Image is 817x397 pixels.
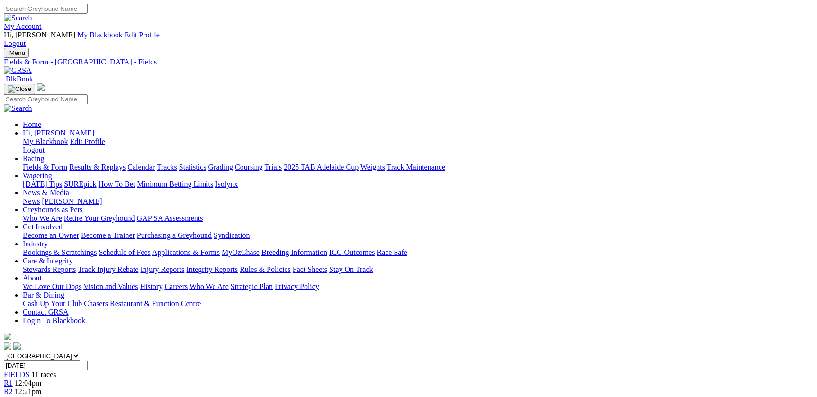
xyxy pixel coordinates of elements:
[69,163,126,171] a: Results & Replays
[23,120,41,128] a: Home
[23,137,813,154] div: Hi, [PERSON_NAME]
[23,231,79,239] a: Become an Owner
[6,75,33,83] span: BlkBook
[4,94,88,104] input: Search
[15,379,42,387] span: 12:04pm
[4,31,75,39] span: Hi, [PERSON_NAME]
[23,163,813,171] div: Racing
[360,163,385,171] a: Weights
[23,137,68,145] a: My Blackbook
[284,163,359,171] a: 2025 TAB Adelaide Cup
[23,189,69,197] a: News & Media
[31,370,56,379] span: 11 races
[214,231,250,239] a: Syndication
[4,379,13,387] span: R1
[179,163,206,171] a: Statistics
[23,129,96,137] a: Hi, [PERSON_NAME]
[4,104,32,113] img: Search
[23,197,40,205] a: News
[222,248,260,256] a: MyOzChase
[23,146,45,154] a: Logout
[23,214,813,223] div: Greyhounds as Pets
[189,282,229,290] a: Who We Are
[4,84,35,94] button: Toggle navigation
[23,171,52,180] a: Wagering
[4,388,13,396] a: R2
[4,342,11,350] img: facebook.svg
[8,85,31,93] img: Close
[99,248,150,256] a: Schedule of Fees
[23,154,44,162] a: Racing
[23,299,82,307] a: Cash Up Your Club
[127,163,155,171] a: Calendar
[77,31,123,39] a: My Blackbook
[157,163,177,171] a: Tracks
[23,248,813,257] div: Industry
[4,4,88,14] input: Search
[83,282,138,290] a: Vision and Values
[23,265,76,273] a: Stewards Reports
[99,180,135,188] a: How To Bet
[164,282,188,290] a: Careers
[64,180,96,188] a: SUREpick
[84,299,201,307] a: Chasers Restaurant & Function Centre
[23,316,85,325] a: Login To Blackbook
[23,257,73,265] a: Care & Integrity
[4,370,29,379] a: FIELDS
[240,265,291,273] a: Rules & Policies
[81,231,135,239] a: Become a Trainer
[23,282,813,291] div: About
[140,265,184,273] a: Injury Reports
[4,75,33,83] a: BlkBook
[23,299,813,308] div: Bar & Dining
[23,197,813,206] div: News & Media
[23,223,63,231] a: Get Involved
[140,282,162,290] a: History
[329,265,373,273] a: Stay On Track
[23,308,68,316] a: Contact GRSA
[78,265,138,273] a: Track Injury Rebate
[261,248,327,256] a: Breeding Information
[15,388,42,396] span: 12:21pm
[4,22,42,30] a: My Account
[275,282,319,290] a: Privacy Policy
[215,180,238,188] a: Isolynx
[23,291,64,299] a: Bar & Dining
[23,282,81,290] a: We Love Our Dogs
[152,248,220,256] a: Applications & Forms
[4,14,32,22] img: Search
[4,361,88,370] input: Select date
[23,214,62,222] a: Who We Are
[4,58,813,66] a: Fields & Form - [GEOGRAPHIC_DATA] - Fields
[4,39,26,47] a: Logout
[4,333,11,340] img: logo-grsa-white.png
[9,49,25,56] span: Menu
[23,274,42,282] a: About
[137,180,213,188] a: Minimum Betting Limits
[329,248,375,256] a: ICG Outcomes
[4,31,813,48] div: My Account
[235,163,263,171] a: Coursing
[13,342,21,350] img: twitter.svg
[23,163,67,171] a: Fields & Form
[23,206,82,214] a: Greyhounds as Pets
[4,48,29,58] button: Toggle navigation
[23,240,48,248] a: Industry
[70,137,105,145] a: Edit Profile
[186,265,238,273] a: Integrity Reports
[208,163,233,171] a: Grading
[37,83,45,91] img: logo-grsa-white.png
[4,66,32,75] img: GRSA
[23,180,62,188] a: [DATE] Tips
[23,180,813,189] div: Wagering
[42,197,102,205] a: [PERSON_NAME]
[23,248,97,256] a: Bookings & Scratchings
[231,282,273,290] a: Strategic Plan
[23,265,813,274] div: Care & Integrity
[293,265,327,273] a: Fact Sheets
[137,214,203,222] a: GAP SA Assessments
[64,214,135,222] a: Retire Your Greyhound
